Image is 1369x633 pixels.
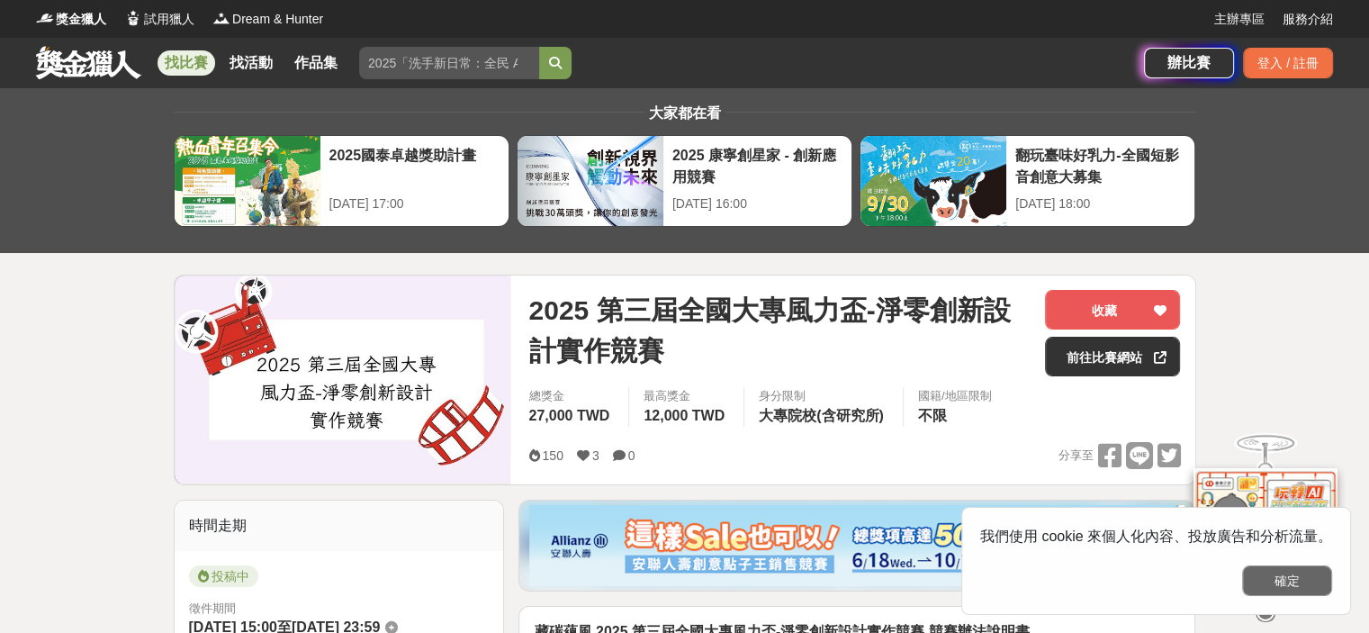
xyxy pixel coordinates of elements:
a: 2025國泰卓越獎助計畫[DATE] 17:00 [174,135,509,227]
div: 2025 康寧創星家 - 創新應用競賽 [672,145,842,185]
span: 12,000 TWD [644,408,725,423]
a: 主辦專區 [1214,10,1265,29]
span: 試用獵人 [144,10,194,29]
span: 總獎金 [528,387,614,405]
a: Logo試用獵人 [124,10,194,29]
a: 前往比賽網站 [1045,337,1180,376]
img: Logo [124,9,142,27]
img: Logo [212,9,230,27]
span: 徵件期間 [189,601,236,615]
img: Cover Image [175,276,511,484]
a: 辦比賽 [1144,48,1234,78]
div: 身分限制 [759,387,888,405]
div: [DATE] 16:00 [672,194,842,213]
img: Logo [36,9,54,27]
span: 大家都在看 [644,105,725,121]
a: 2025 康寧創星家 - 創新應用競賽[DATE] 16:00 [517,135,852,227]
span: 分享至 [1058,442,1093,469]
div: 登入 / 註冊 [1243,48,1333,78]
span: 150 [542,448,563,463]
span: 投稿中 [189,565,258,587]
span: Dream & Hunter [232,10,323,29]
div: [DATE] 17:00 [329,194,500,213]
a: LogoDream & Hunter [212,10,323,29]
span: 大專院校(含研究所) [759,408,884,423]
button: 確定 [1242,565,1332,596]
img: d2146d9a-e6f6-4337-9592-8cefde37ba6b.png [1193,468,1337,588]
span: 我們使用 cookie 來個人化內容、投放廣告和分析流量。 [980,529,1332,544]
div: 時間走期 [175,501,504,551]
span: 2025 第三屆全國大專風力盃-淨零創新設計實作競賽 [528,290,1031,371]
a: 作品集 [287,50,345,76]
a: 找活動 [222,50,280,76]
span: 獎金獵人 [56,10,106,29]
div: [DATE] 18:00 [1015,194,1185,213]
span: 27,000 TWD [528,408,609,423]
a: 翻玩臺味好乳力-全國短影音創意大募集[DATE] 18:00 [860,135,1195,227]
button: 收藏 [1045,290,1180,330]
a: 服務介紹 [1283,10,1333,29]
div: 翻玩臺味好乳力-全國短影音創意大募集 [1015,145,1185,185]
span: 最高獎金 [644,387,729,405]
input: 2025「洗手新日常：全民 ALL IN」洗手歌全台徵選 [359,47,539,79]
div: 國籍/地區限制 [918,387,992,405]
a: Logo獎金獵人 [36,10,106,29]
span: 0 [628,448,635,463]
span: 不限 [918,408,947,423]
span: 3 [592,448,599,463]
img: dcc59076-91c0-4acb-9c6b-a1d413182f46.png [529,505,1184,586]
div: 2025國泰卓越獎助計畫 [329,145,500,185]
a: 找比賽 [158,50,215,76]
